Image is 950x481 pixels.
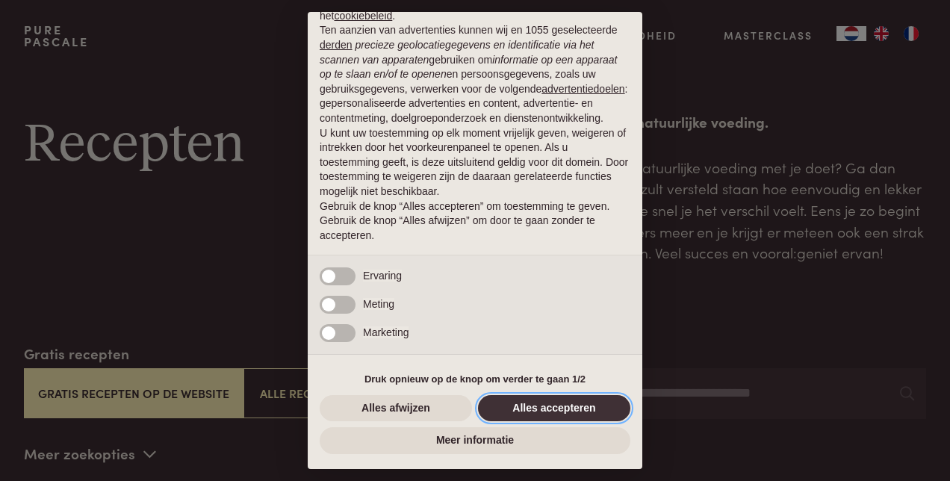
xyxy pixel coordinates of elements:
span: Meting [363,298,394,310]
em: informatie op een apparaat op te slaan en/of te openen [320,54,618,81]
p: Gebruik de knop “Alles accepteren” om toestemming te geven. Gebruik de knop “Alles afwijzen” om d... [320,199,630,243]
em: precieze geolocatiegegevens en identificatie via het scannen van apparaten [320,39,594,66]
p: U kunt uw toestemming op elk moment vrijelijk geven, weigeren of intrekken door het voorkeurenpan... [320,126,630,199]
button: Alles accepteren [478,395,630,422]
p: Ten aanzien van advertenties kunnen wij en 1055 geselecteerde gebruiken om en persoonsgegevens, z... [320,23,630,125]
button: Alles afwijzen [320,395,472,422]
span: Marketing [363,326,409,338]
button: derden [320,38,353,53]
button: Meer informatie [320,427,630,454]
button: advertentiedoelen [541,82,624,97]
span: Ervaring [363,270,402,282]
a: cookiebeleid [334,10,392,22]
